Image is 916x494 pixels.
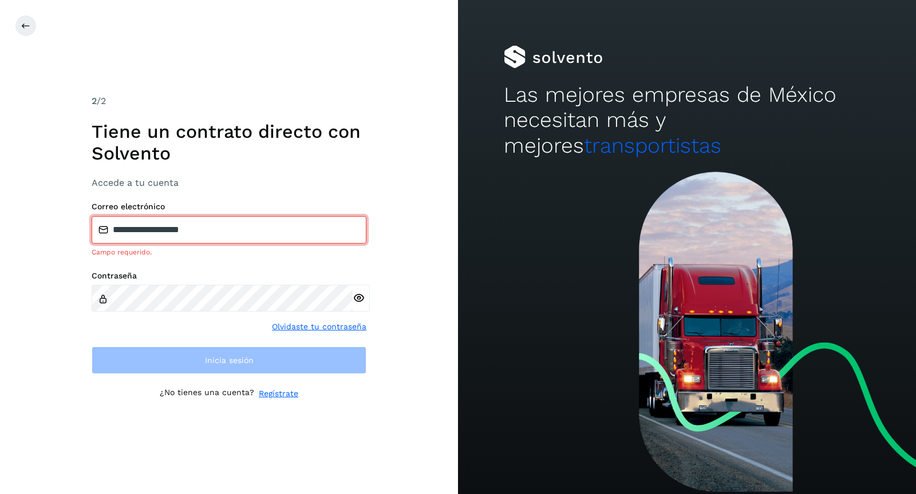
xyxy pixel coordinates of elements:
button: Inicia sesión [92,346,366,374]
h1: Tiene un contrato directo con Solvento [92,121,366,165]
div: /2 [92,94,366,108]
a: Regístrate [259,388,298,400]
h3: Accede a tu cuenta [92,177,366,188]
p: ¿No tienes una cuenta? [160,388,254,400]
span: transportistas [584,133,721,158]
a: Olvidaste tu contraseña [272,321,366,333]
div: Campo requerido. [92,247,366,257]
label: Contraseña [92,271,366,281]
h2: Las mejores empresas de México necesitan más y mejores [504,82,870,158]
span: Inicia sesión [205,356,254,364]
span: 2 [92,95,97,106]
label: Correo electrónico [92,202,366,212]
